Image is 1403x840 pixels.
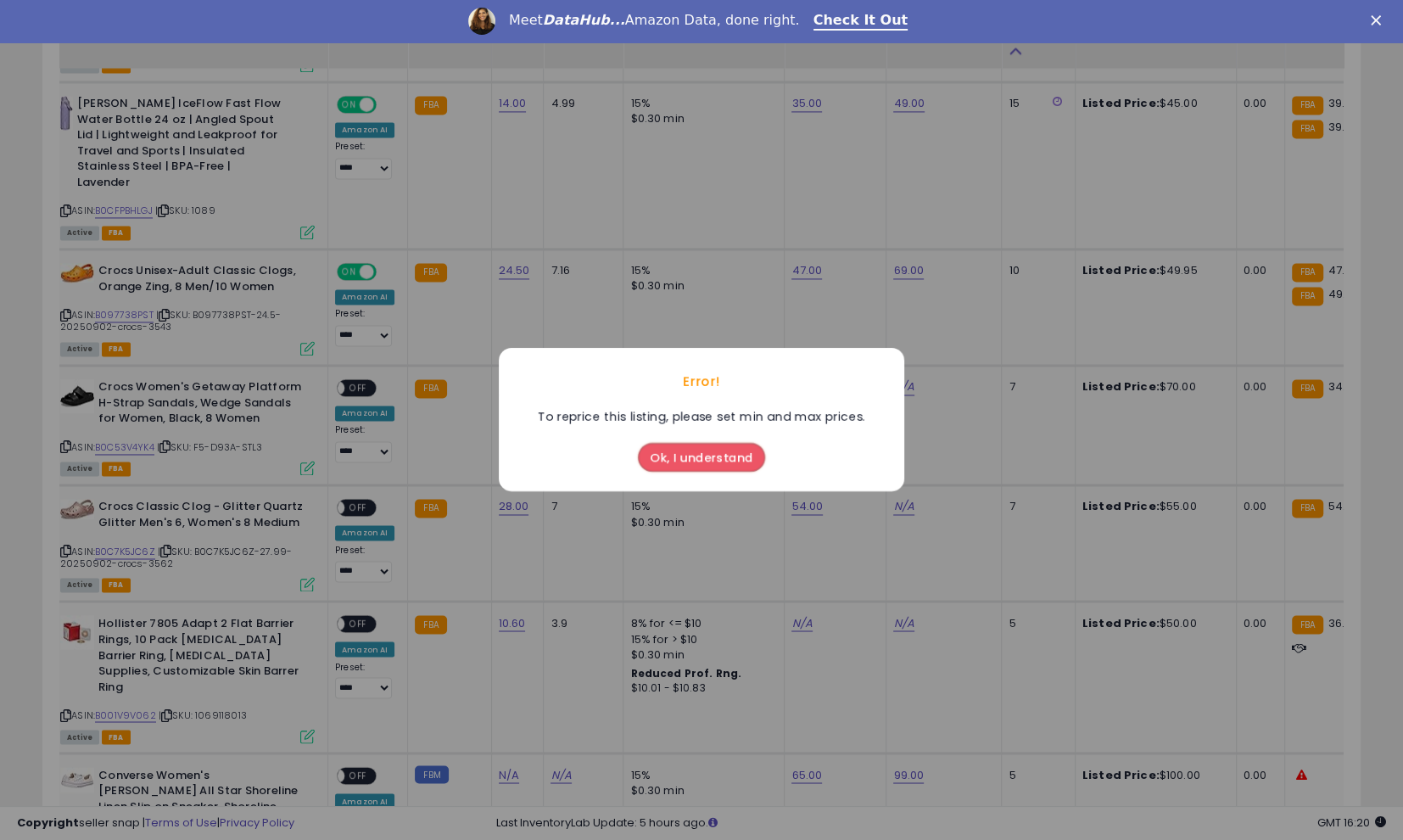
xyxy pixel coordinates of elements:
[529,407,875,426] div: To reprice this listing, please set min and max prices.
[1371,15,1388,25] div: Close
[813,12,908,31] a: Check It Out
[499,356,904,407] div: Error!
[468,8,495,35] img: Profile image for Georgie
[509,12,800,29] div: Meet Amazon Data, done right.
[543,12,625,28] i: DataHub...
[638,444,765,473] button: Ok, I understand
